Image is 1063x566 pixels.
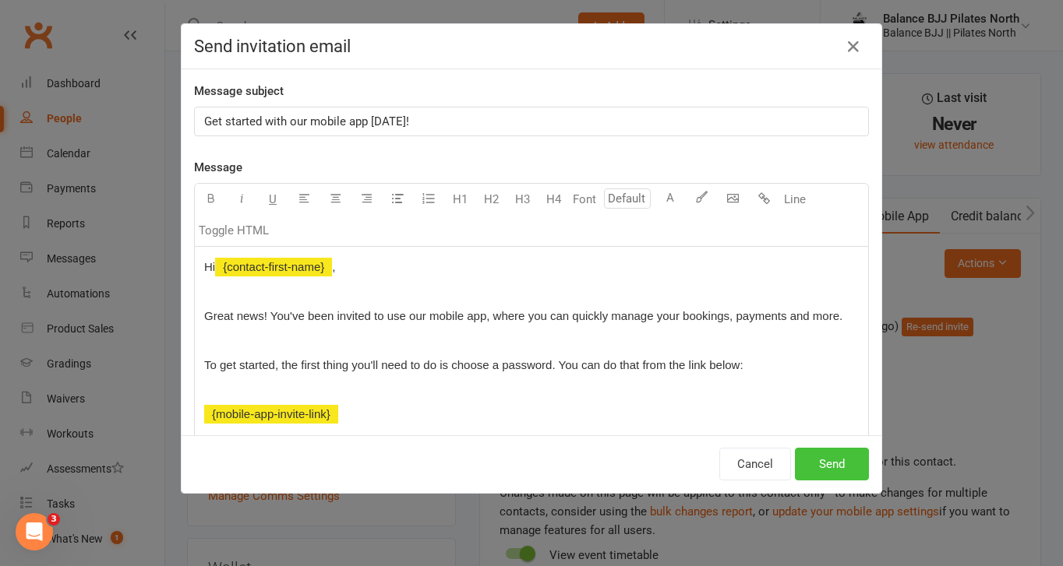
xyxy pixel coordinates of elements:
label: Message subject [194,82,284,100]
h4: Send invitation email [194,37,869,56]
button: U [257,184,288,215]
label: Message [194,158,242,177]
button: H4 [538,184,569,215]
span: Get started with our mobile app [DATE]! [204,114,409,128]
button: Toggle HTML [195,215,273,246]
button: H2 [475,184,507,215]
button: Close [841,34,866,59]
span: , [332,260,335,273]
button: A [655,184,686,215]
span: U [269,192,277,206]
span: 3 [48,513,60,526]
button: Font [569,184,600,215]
button: H3 [507,184,538,215]
span: Hi [204,260,215,273]
button: H1 [444,184,475,215]
span: Great news! You've been invited to use our mobile app, where you can quickly manage your bookings... [204,309,842,322]
span: To get started, the first thing you'll need to do is choose a password. You can do that from the ... [204,358,743,371]
button: Cancel [719,448,791,480]
iframe: Intercom live chat [16,513,53,550]
button: Send [795,448,869,480]
button: Line [779,184,810,215]
input: Default [604,188,651,209]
